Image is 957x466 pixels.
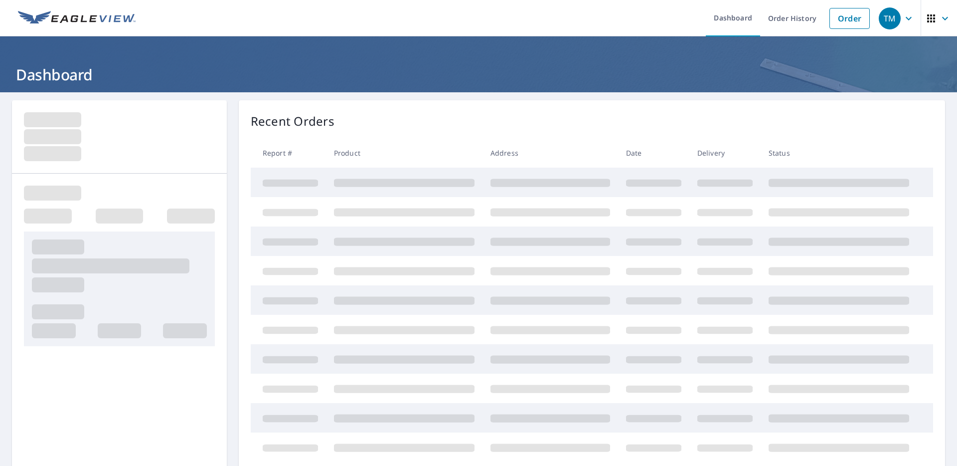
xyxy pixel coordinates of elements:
div: TM [879,7,901,29]
th: Report # [251,138,326,168]
th: Date [618,138,689,168]
th: Address [482,138,618,168]
p: Recent Orders [251,112,334,130]
th: Delivery [689,138,761,168]
th: Product [326,138,482,168]
th: Status [761,138,917,168]
img: EV Logo [18,11,136,26]
h1: Dashboard [12,64,945,85]
a: Order [829,8,870,29]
